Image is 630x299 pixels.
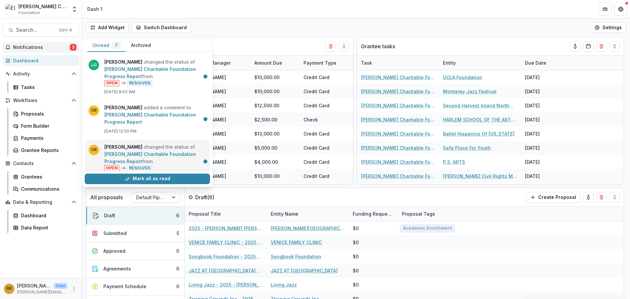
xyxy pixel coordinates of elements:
button: Open Contacts [3,158,79,169]
div: Proposal Title [185,207,267,221]
a: [PERSON_NAME] Charitable Foundation Progress Report [104,151,196,164]
p: changed the status of from [104,58,206,86]
a: Safe Place For Youth [443,144,491,151]
a: 2025 - [PERSON_NAME] [PERSON_NAME] Form [189,225,263,232]
div: Due Date [521,56,570,70]
a: Grantees [10,171,79,182]
div: [DATE] [521,127,570,141]
div: $2,500.00 [250,113,300,127]
div: Credit Card [300,70,349,84]
a: HARLEM SCHOOL OF THE ARTS INC [443,116,517,123]
div: Credit Card [300,183,349,197]
button: Create Proposal [526,192,580,203]
a: [PERSON_NAME] Charitable Foundation Progress Report [361,130,435,137]
div: Credit Card [300,141,349,155]
a: UCLA Foundation [443,74,482,81]
div: $5,000.00 [250,141,300,155]
a: [PERSON_NAME] Charitable Foundation Progress Report [361,159,435,165]
button: Open Workflows [3,95,79,106]
span: Contacts [13,161,69,166]
div: [DATE] [349,127,398,141]
button: toggle-assigned-to-me [570,41,580,52]
div: Credit Card [300,155,349,169]
div: Task [357,59,376,66]
div: Grantees [21,173,74,180]
nav: breadcrumb [85,4,105,14]
div: Dash 1 [87,6,102,12]
div: Payment Type [300,56,349,70]
a: VENICE FAMILY CLINIC - 2025 - [PERSON_NAME] [PERSON_NAME] Form [189,239,263,246]
div: $0 [353,225,359,232]
div: [DATE] [521,169,570,183]
div: Credit Card [300,169,349,183]
button: Drag [609,192,620,203]
a: [PERSON_NAME] Charitable Foundation Progress Report [361,102,435,109]
button: Delete card [596,192,607,203]
div: Entity Name [267,210,302,217]
button: Open Activity [3,69,79,79]
div: Due Date [349,56,398,70]
div: 0 [176,247,179,254]
div: [DATE] [521,70,570,84]
div: Entity [439,56,521,70]
div: Credit Card [300,84,349,98]
a: Grantee Reports [10,145,79,156]
a: [PERSON_NAME] Charitable Foundation Progress Report [104,66,196,79]
img: Ella Fitzgerald Charitable Foundation [5,4,16,14]
div: $13,000.00 [250,127,300,141]
a: Tasks [10,82,79,93]
a: Data Report [10,222,79,233]
div: Randal Rosman [7,287,12,291]
button: Drag [609,41,620,52]
div: Check [300,113,349,127]
a: [PERSON_NAME] Charitable Foundation Progress Report [361,173,435,180]
div: Form Builder [21,122,74,129]
button: More [70,285,78,293]
div: 5 [177,230,179,237]
div: Submitted [103,230,127,237]
a: [PERSON_NAME] Charitable Foundation Progress Report [361,144,435,151]
div: Payments [21,135,74,141]
a: P.S. ARTS [443,159,465,165]
p: [PERSON_NAME] [17,282,51,289]
div: Funding Requested [349,207,398,221]
span: Search... [16,27,55,33]
div: [PERSON_NAME] Charitable Foundation [18,3,67,10]
button: Delete card [325,41,336,52]
div: Draft [104,212,115,219]
button: Unread [87,39,126,52]
a: Second Harvest Inland Northwest [443,102,517,109]
a: Monterey Jazz Festival [443,88,496,95]
div: [DATE] [349,84,398,98]
button: Partners [598,3,612,16]
button: Submitted5 [86,224,184,242]
div: Agreements [103,265,131,272]
div: Ctrl + K [57,27,73,34]
div: $10,000.00 [250,84,300,98]
a: JAZZ AT [GEOGRAPHIC_DATA] - 2025 - [PERSON_NAME] [PERSON_NAME] Form [189,267,263,274]
div: Due Date [521,59,550,66]
div: [DATE] [521,113,570,127]
div: Entity [439,59,460,66]
a: JAZZ AT [GEOGRAPHIC_DATA] [271,267,338,274]
a: Living Jazz [271,281,297,288]
a: [PERSON_NAME][GEOGRAPHIC_DATA] Inc [271,225,345,232]
span: Activity [13,71,69,77]
p: User [54,283,67,289]
div: Proposal Tags [398,210,439,217]
div: [DATE] [349,113,398,127]
div: Task [357,56,439,70]
div: Entity Name [267,207,349,221]
div: Due Date [349,59,378,66]
div: Dashboard [21,212,74,219]
button: Archived [126,39,156,52]
div: [DATE] [349,183,398,197]
div: Dashboard [13,57,74,64]
div: Approved [103,247,125,254]
a: [PERSON_NAME] Charitable Foundation Progress Report [361,88,435,95]
a: [PERSON_NAME] Civil Rights Museum Foundation [443,173,517,180]
button: Approved0 [86,242,184,260]
button: Draft6 [86,207,184,224]
div: Payment Manager [185,56,250,70]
